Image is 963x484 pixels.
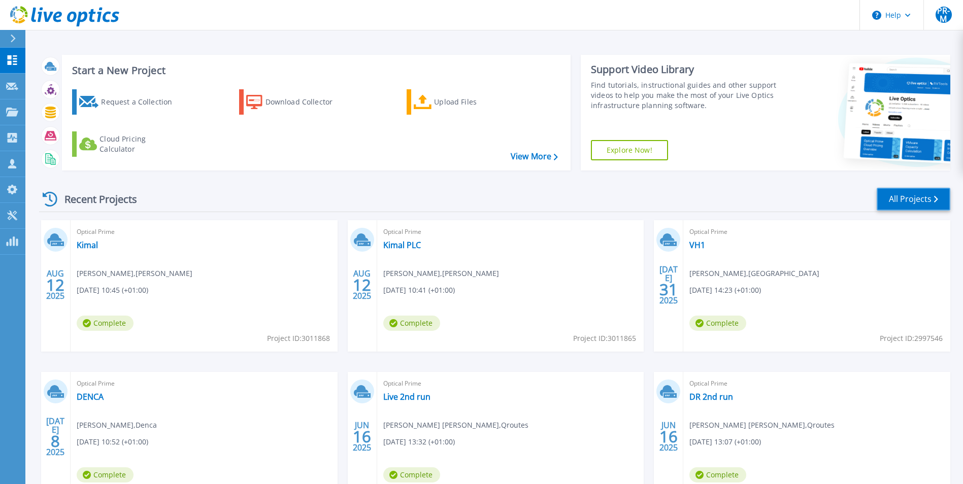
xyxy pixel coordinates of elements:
span: [DATE] 14:23 (+01:00) [689,285,761,296]
span: 16 [659,432,678,441]
div: AUG 2025 [352,266,372,303]
a: DENCA [77,392,104,402]
div: Recent Projects [39,187,151,212]
span: [DATE] 10:52 (+01:00) [77,436,148,447]
div: Download Collector [265,92,347,112]
h3: Start a New Project [72,65,557,76]
span: Project ID: 3011865 [573,333,636,344]
span: Complete [383,316,440,331]
span: [PERSON_NAME] [PERSON_NAME] , Qroutes [689,420,835,431]
a: Upload Files [407,89,520,115]
span: Optical Prime [77,226,331,237]
div: AUG 2025 [46,266,65,303]
span: [DATE] 13:32 (+01:00) [383,436,455,447]
div: [DATE] 2025 [46,418,65,455]
a: Explore Now! [591,140,668,160]
span: PR-M [936,7,952,23]
a: Download Collector [239,89,352,115]
span: Project ID: 3011868 [267,333,330,344]
span: Optical Prime [77,378,331,389]
span: [PERSON_NAME] , [PERSON_NAME] [383,268,499,279]
a: Live 2nd run [383,392,430,402]
a: VH1 [689,240,705,250]
span: [DATE] 13:07 (+01:00) [689,436,761,447]
span: Complete [383,467,440,482]
span: [PERSON_NAME] [PERSON_NAME] , Qroutes [383,420,528,431]
span: [PERSON_NAME] , Denca [77,420,157,431]
span: Project ID: 2997546 [880,333,943,344]
span: [DATE] 10:41 (+01:00) [383,285,455,296]
span: Complete [77,467,134,482]
a: All Projects [877,188,950,211]
span: Complete [689,316,746,331]
span: Complete [77,316,134,331]
a: View More [511,152,558,161]
div: Request a Collection [101,92,182,112]
div: Upload Files [434,92,515,112]
a: Kimal PLC [383,240,421,250]
span: Optical Prime [689,226,944,237]
a: DR 2nd run [689,392,733,402]
div: JUN 2025 [352,418,372,455]
span: Optical Prime [383,226,638,237]
span: [DATE] 10:45 (+01:00) [77,285,148,296]
span: Optical Prime [383,378,638,389]
span: 8 [51,437,60,445]
div: Support Video Library [591,63,779,76]
a: Cloud Pricing Calculator [72,131,185,157]
span: 12 [46,281,64,289]
span: [PERSON_NAME] , [PERSON_NAME] [77,268,192,279]
div: Cloud Pricing Calculator [99,134,181,154]
span: Optical Prime [689,378,944,389]
a: Kimal [77,240,98,250]
div: JUN 2025 [659,418,678,455]
span: Complete [689,467,746,482]
span: 16 [353,432,371,441]
span: 31 [659,285,678,294]
div: [DATE] 2025 [659,266,678,303]
div: Find tutorials, instructional guides and other support videos to help you make the most of your L... [591,80,779,111]
a: Request a Collection [72,89,185,115]
span: 12 [353,281,371,289]
span: [PERSON_NAME] , [GEOGRAPHIC_DATA] [689,268,819,279]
